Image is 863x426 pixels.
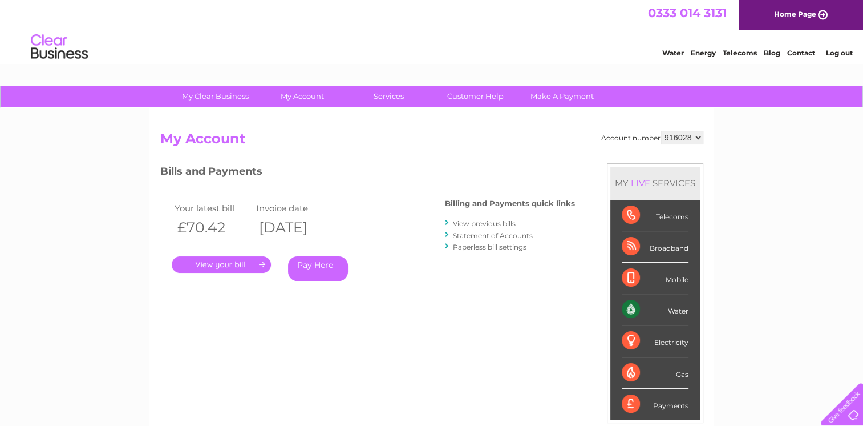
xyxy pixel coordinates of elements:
[610,167,700,199] div: MY SERVICES
[172,256,271,273] a: .
[253,216,335,239] th: [DATE]
[453,231,533,240] a: Statement of Accounts
[662,49,684,57] a: Water
[163,6,702,55] div: Clear Business is a trading name of Verastar Limited (registered in [GEOGRAPHIC_DATA] No. 3667643...
[622,357,688,389] div: Gas
[601,131,703,144] div: Account number
[691,49,716,57] a: Energy
[648,6,727,20] a: 0333 014 3131
[787,49,815,57] a: Contact
[160,131,703,152] h2: My Account
[453,219,516,228] a: View previous bills
[723,49,757,57] a: Telecoms
[453,243,526,251] a: Paperless bill settings
[622,325,688,357] div: Electricity
[825,49,852,57] a: Log out
[622,294,688,325] div: Water
[160,163,575,183] h3: Bills and Payments
[622,200,688,231] div: Telecoms
[445,199,575,208] h4: Billing and Payments quick links
[255,86,349,107] a: My Account
[172,216,254,239] th: £70.42
[764,49,780,57] a: Blog
[30,30,88,65] img: logo.png
[172,200,254,216] td: Your latest bill
[622,389,688,420] div: Payments
[168,86,262,107] a: My Clear Business
[622,231,688,263] div: Broadband
[253,200,335,216] td: Invoice date
[515,86,609,107] a: Make A Payment
[288,256,348,281] a: Pay Here
[342,86,436,107] a: Services
[428,86,522,107] a: Customer Help
[629,178,653,188] div: LIVE
[622,263,688,294] div: Mobile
